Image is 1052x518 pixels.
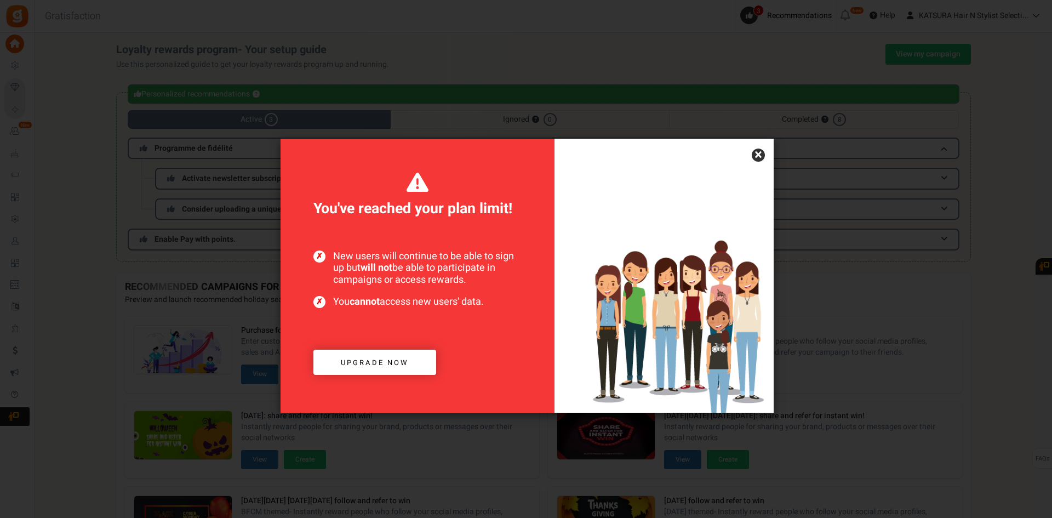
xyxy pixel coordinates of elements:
[341,357,409,368] span: Upgrade now
[752,149,765,162] a: ×
[361,260,392,275] b: will not
[554,193,774,413] img: Increased users
[313,296,522,308] span: You access new users' data.
[313,350,436,375] a: Upgrade now
[350,294,380,309] b: cannot
[313,251,522,286] span: New users will continue to be able to sign up but be able to participate in campaigns or access r...
[313,172,522,220] span: You've reached your plan limit!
